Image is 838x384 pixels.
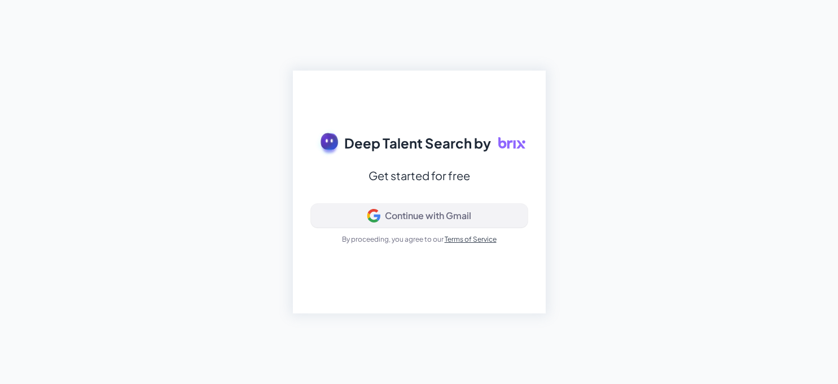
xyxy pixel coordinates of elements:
button: Continue with Gmail [311,204,528,228]
div: Get started for free [368,165,470,186]
div: Continue with Gmail [385,210,471,221]
p: By proceeding, you agree to our [342,234,497,245]
span: Deep Talent Search by [344,133,491,153]
a: Terms of Service [445,235,497,243]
